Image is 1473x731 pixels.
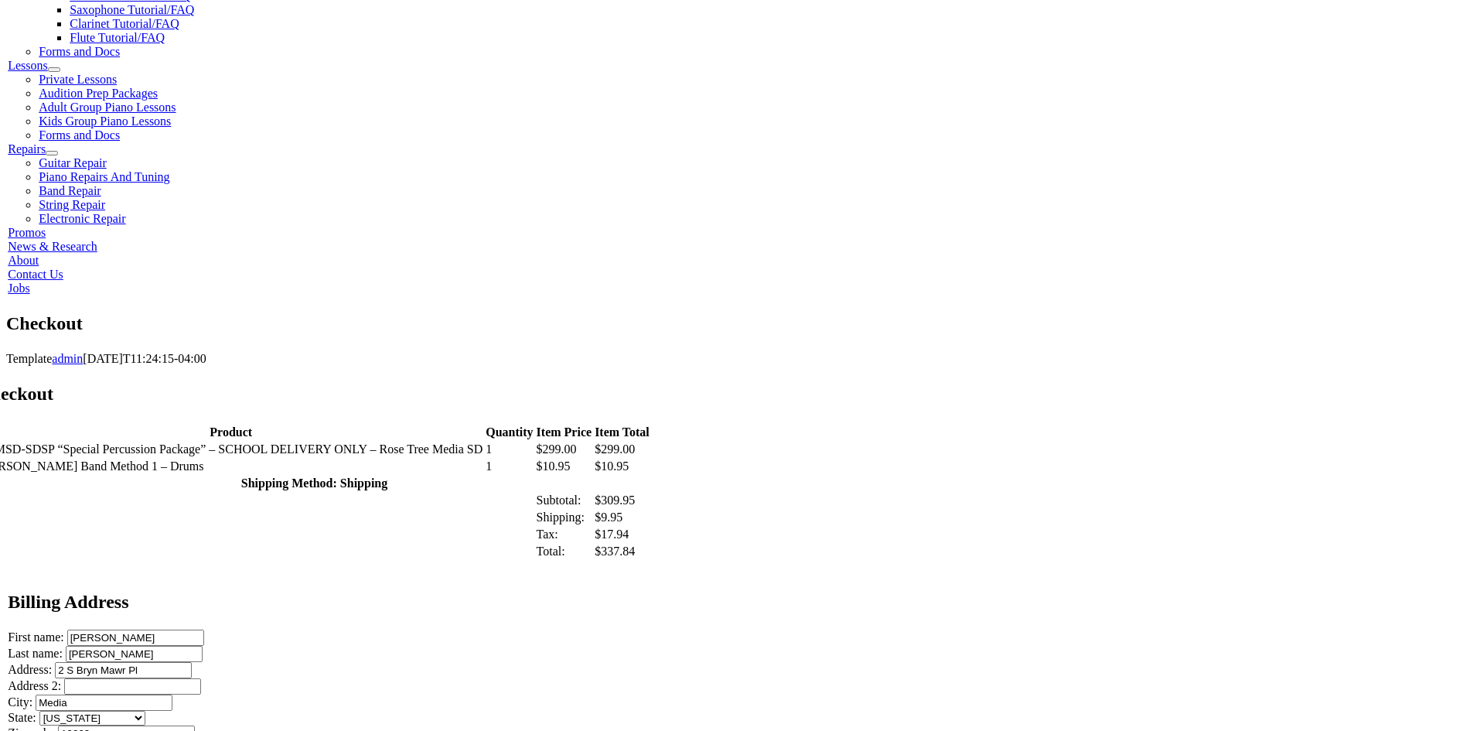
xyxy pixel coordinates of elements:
[39,45,120,58] a: Forms and Docs
[70,31,165,44] a: Flute Tutorial/FAQ
[536,493,593,508] td: Subtotal:
[536,425,593,440] th: Item Price
[8,679,61,692] label: Address 2:
[8,226,46,239] a: Promos
[52,352,83,365] a: admin
[594,425,650,440] th: Item Total
[8,240,97,253] a: News & Research
[485,425,534,440] th: Quantity
[39,114,171,128] a: Kids Group Piano Lessons
[8,59,48,72] a: Lessons
[8,590,918,614] h2: Billing Address
[594,493,650,508] td: $309.95
[6,352,52,365] span: Template
[594,544,650,559] td: $337.84
[48,67,60,72] button: Open submenu of Lessons
[6,311,1467,337] h1: Checkout
[8,268,63,281] a: Contact Us
[536,544,593,559] td: Total:
[536,442,593,457] td: $299.00
[594,459,650,474] td: $10.95
[39,73,117,86] a: Private Lessons
[8,282,29,295] a: Jobs
[39,87,158,100] a: Audition Prep Packages
[8,142,46,155] a: Repairs
[8,647,63,660] label: Last name:
[8,695,32,709] label: City:
[8,254,39,267] a: About
[8,630,63,644] label: First name:
[594,442,650,457] td: $299.00
[39,156,107,169] a: Guitar Repair
[46,151,58,155] button: Open submenu of Repairs
[39,198,105,211] a: String Repair
[485,442,534,457] td: 1
[6,311,1467,337] section: Page Title Bar
[39,101,176,114] a: Adult Group Piano Lessons
[594,510,650,525] td: $9.95
[70,17,179,30] a: Clarinet Tutorial/FAQ
[39,711,145,726] select: State billing address
[39,184,101,197] a: Band Repair
[536,510,593,525] td: Shipping:
[70,3,194,16] a: Saxophone Tutorial/FAQ
[485,459,534,474] td: 1
[83,352,206,365] span: [DATE]T11:24:15-04:00
[39,170,169,183] a: Piano Repairs And Tuning
[39,212,125,225] a: Electronic Repair
[8,711,36,724] label: State:
[39,128,120,142] a: Forms and Docs
[8,663,52,676] label: Address:
[536,527,593,542] td: Tax:
[594,527,650,542] td: $17.94
[536,459,593,474] td: $10.95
